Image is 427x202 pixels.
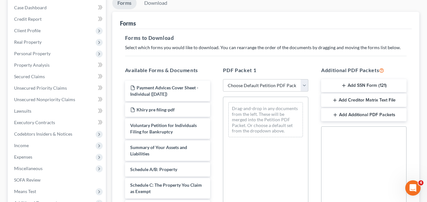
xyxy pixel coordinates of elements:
[130,167,177,172] span: Schedule A/B: Property
[14,16,42,22] span: Credit Report
[14,143,29,148] span: Income
[14,85,67,91] span: Unsecured Priority Claims
[14,108,31,114] span: Lawsuits
[14,28,41,33] span: Client Profile
[14,189,36,194] span: Means Test
[9,82,106,94] a: Unsecured Priority Claims
[130,123,197,134] span: Voluntary Petition for Individuals Filing for Bankruptcy
[130,182,202,194] span: Schedule C: The Property You Claim as Exempt
[9,59,106,71] a: Property Analysis
[9,71,106,82] a: Secured Claims
[125,66,210,74] h5: Available Forms & Documents
[125,44,407,51] p: Select which forms you would like to download. You can rearrange the order of the documents by dr...
[321,79,407,93] button: Add SSN Form (121)
[125,34,407,42] h5: Forms to Download
[9,174,106,186] a: SOFA Review
[9,13,106,25] a: Credit Report
[228,102,303,137] div: Drag-and-drop in any documents from the left. These will be merged into the Petition PDF Packet. ...
[321,94,407,107] button: Add Creditor Matrix Text File
[418,180,423,185] span: 4
[14,166,43,171] span: Miscellaneous
[9,94,106,105] a: Unsecured Nonpriority Claims
[321,66,407,74] h5: Additional PDF Packets
[14,154,32,160] span: Expenses
[405,180,421,196] iframe: Intercom live chat
[9,117,106,128] a: Executory Contracts
[14,51,51,56] span: Personal Property
[9,2,106,13] a: Case Dashboard
[130,145,187,156] span: Summary of Your Assets and Liabilities
[321,108,407,122] button: Add Additional PDF Packets
[223,66,308,74] h5: PDF Packet 1
[14,62,50,68] span: Property Analysis
[14,120,55,125] span: Executory Contracts
[130,85,198,97] span: Payment Advices Cover Sheet - Individual ([DATE])
[137,107,175,112] span: Khiry pre filing-pdf
[120,19,136,27] div: Forms
[14,39,42,45] span: Real Property
[9,105,106,117] a: Lawsuits
[14,5,47,10] span: Case Dashboard
[14,177,41,183] span: SOFA Review
[14,131,72,137] span: Codebtors Insiders & Notices
[14,74,45,79] span: Secured Claims
[14,97,75,102] span: Unsecured Nonpriority Claims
